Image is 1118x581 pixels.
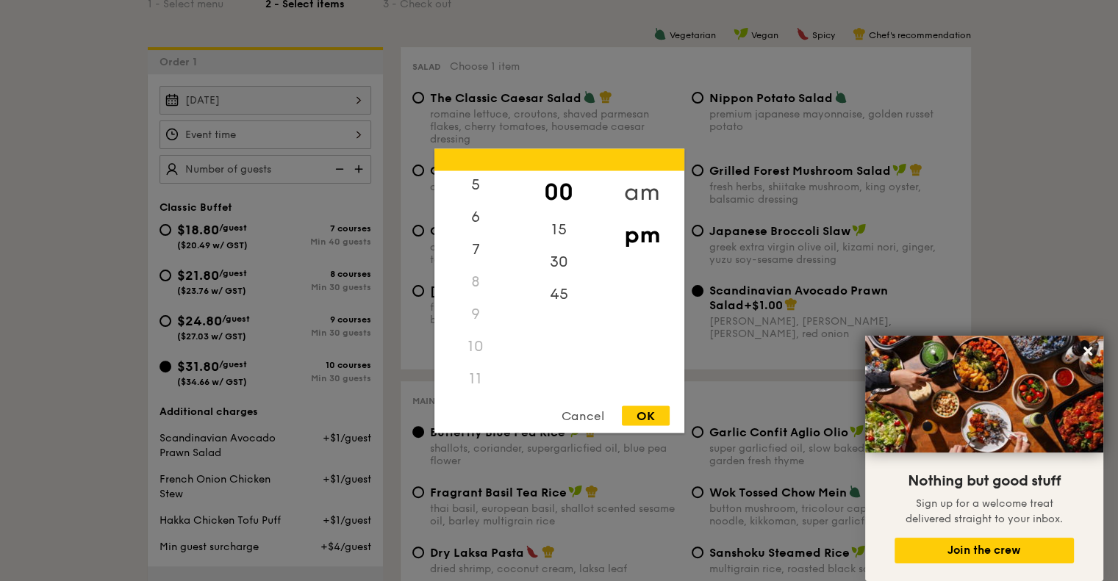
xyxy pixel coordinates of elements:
div: 45 [517,278,601,310]
img: DSC07876-Edit02-Large.jpeg [865,336,1103,452]
div: 8 [434,265,517,297]
div: 11 [434,362,517,394]
div: 30 [517,245,601,278]
div: 15 [517,213,601,245]
button: Join the crew [895,538,1074,563]
div: 10 [434,330,517,362]
div: 6 [434,201,517,233]
span: Nothing but good stuff [908,472,1061,490]
div: OK [622,405,670,425]
div: 7 [434,233,517,265]
div: 5 [434,168,517,201]
div: Cancel [547,405,619,425]
div: am [601,170,684,213]
div: pm [601,213,684,256]
div: 9 [434,297,517,330]
span: Sign up for a welcome treat delivered straight to your inbox. [906,497,1063,525]
button: Close [1076,339,1100,363]
div: 00 [517,170,601,213]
